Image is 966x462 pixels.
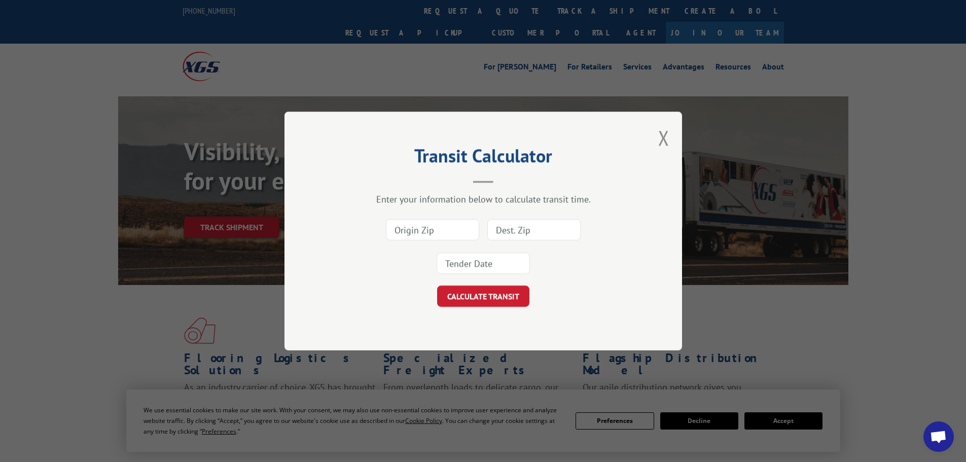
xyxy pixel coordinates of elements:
[335,193,631,205] div: Enter your information below to calculate transit time.
[923,421,954,452] div: Open chat
[437,253,530,274] input: Tender Date
[487,219,581,240] input: Dest. Zip
[437,286,529,307] button: CALCULATE TRANSIT
[658,124,669,151] button: Close modal
[335,149,631,168] h2: Transit Calculator
[386,219,479,240] input: Origin Zip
